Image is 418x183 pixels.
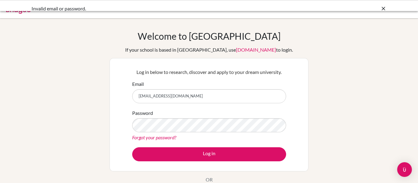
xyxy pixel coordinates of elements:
label: Password [132,109,153,117]
p: Log in below to research, discover and apply to your dream university. [132,68,286,76]
label: Email [132,80,144,88]
a: Forgot your password? [132,134,176,140]
h1: Welcome to [GEOGRAPHIC_DATA] [138,31,281,42]
div: Open Intercom Messenger [397,162,412,177]
a: [DOMAIN_NAME] [236,47,276,53]
button: Log in [132,147,286,161]
div: If your school is based in [GEOGRAPHIC_DATA], use to login. [125,46,293,53]
div: Invalid email or password. [32,5,295,12]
